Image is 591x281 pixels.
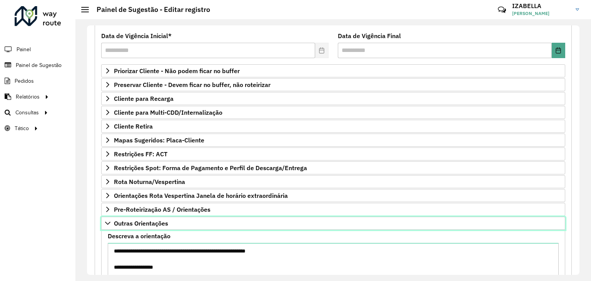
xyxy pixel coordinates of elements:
span: Orientações Rota Vespertina Janela de horário extraordinária [114,192,288,199]
span: Painel de Sugestão [16,61,62,69]
span: Painel [17,45,31,54]
span: Priorizar Cliente - Não podem ficar no buffer [114,68,240,74]
span: Relatórios [16,93,40,101]
a: Restrições Spot: Forma de Pagamento e Perfil de Descarga/Entrega [101,161,565,174]
span: [PERSON_NAME] [512,10,570,17]
a: Contato Rápido [494,2,510,18]
h3: IZABELLA [512,2,570,10]
span: Tático [15,124,29,132]
a: Cliente para Recarga [101,92,565,105]
button: Choose Date [552,43,565,58]
span: Cliente para Multi-CDD/Internalização [114,109,222,115]
span: Pedidos [15,77,34,85]
span: Restrições Spot: Forma de Pagamento e Perfil de Descarga/Entrega [114,165,307,171]
h2: Painel de Sugestão - Editar registro [89,5,210,14]
a: Pre-Roteirização AS / Orientações [101,203,565,216]
span: Pre-Roteirização AS / Orientações [114,206,210,212]
span: Cliente para Recarga [114,95,174,102]
a: Outras Orientações [101,217,565,230]
span: Outras Orientações [114,220,168,226]
a: Orientações Rota Vespertina Janela de horário extraordinária [101,189,565,202]
label: Descreva a orientação [108,231,170,241]
a: Priorizar Cliente - Não podem ficar no buffer [101,64,565,77]
a: Mapas Sugeridos: Placa-Cliente [101,134,565,147]
a: Rota Noturna/Vespertina [101,175,565,188]
a: Preservar Cliente - Devem ficar no buffer, não roteirizar [101,78,565,91]
span: Rota Noturna/Vespertina [114,179,185,185]
span: Consultas [15,109,39,117]
span: Cliente Retira [114,123,153,129]
a: Cliente para Multi-CDD/Internalização [101,106,565,119]
span: Restrições FF: ACT [114,151,167,157]
label: Data de Vigência Final [338,31,401,40]
span: Mapas Sugeridos: Placa-Cliente [114,137,204,143]
label: Data de Vigência Inicial [101,31,172,40]
a: Cliente Retira [101,120,565,133]
a: Restrições FF: ACT [101,147,565,161]
span: Preservar Cliente - Devem ficar no buffer, não roteirizar [114,82,270,88]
